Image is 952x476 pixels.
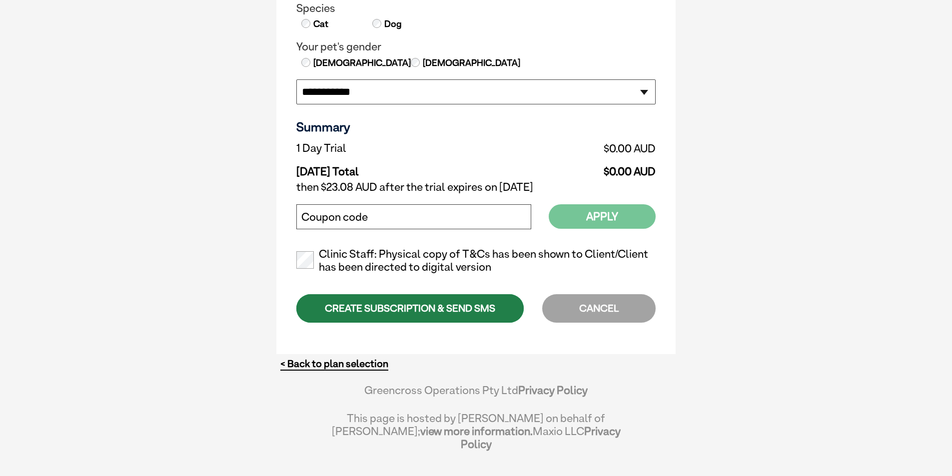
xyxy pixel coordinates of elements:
td: 1 Day Trial [296,139,492,157]
a: Privacy Policy [461,425,621,451]
div: CANCEL [542,294,656,323]
a: view more information. [420,425,533,438]
td: $0.00 AUD [492,139,656,157]
label: Clinic Staff: Physical copy of T&Cs has been shown to Client/Client has been directed to digital ... [296,248,656,274]
a: Privacy Policy [518,384,588,397]
div: CREATE SUBSCRIPTION & SEND SMS [296,294,524,323]
div: Greencross Operations Pty Ltd [331,384,621,407]
label: Coupon code [301,211,368,224]
td: $0.00 AUD [492,157,656,178]
div: This page is hosted by [PERSON_NAME] on behalf of [PERSON_NAME]; Maxio LLC [331,407,621,451]
legend: Your pet's gender [296,40,656,53]
a: < Back to plan selection [280,358,388,370]
button: Apply [549,204,656,229]
td: [DATE] Total [296,157,492,178]
h3: Summary [296,119,656,134]
input: Clinic Staff: Physical copy of T&Cs has been shown to Client/Client has been directed to digital ... [296,251,314,269]
legend: Species [296,2,656,15]
td: then $23.08 AUD after the trial expires on [DATE] [296,178,656,196]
